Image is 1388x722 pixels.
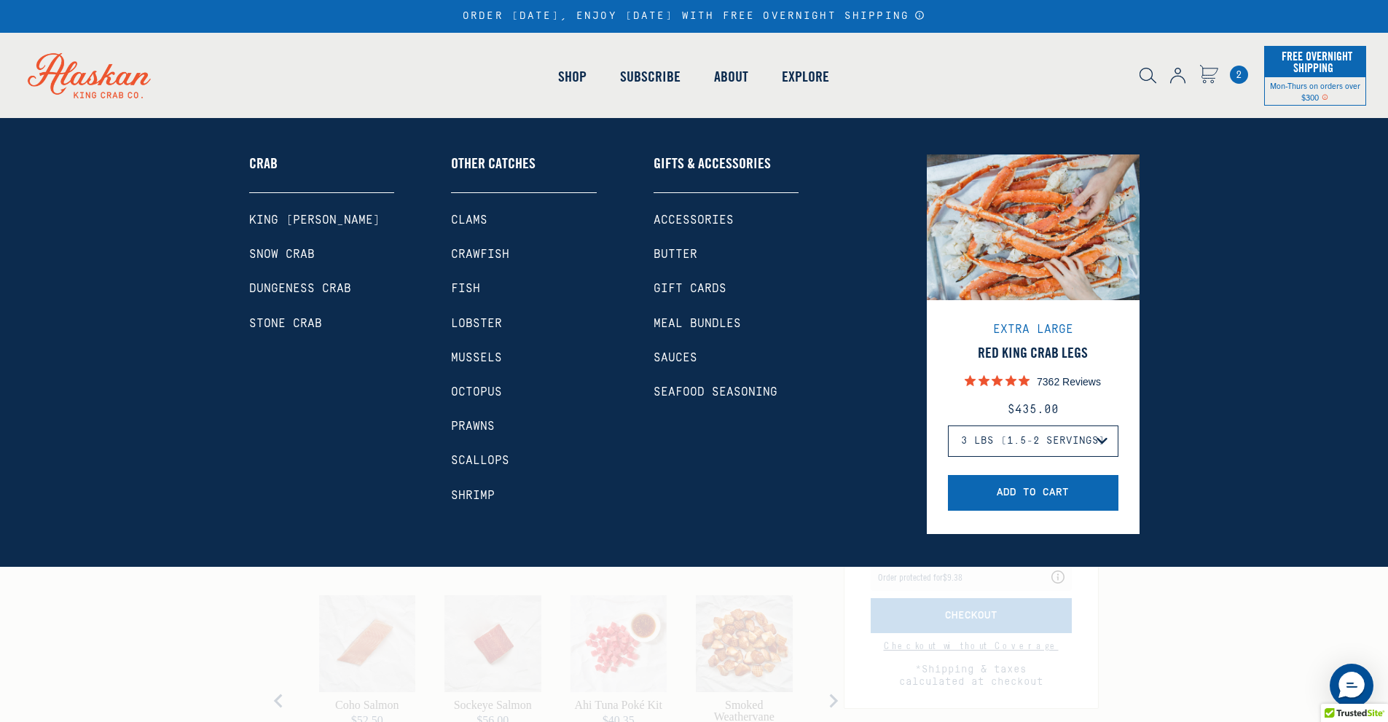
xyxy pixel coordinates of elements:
img: search [1140,68,1156,84]
a: Crawfish [451,248,597,262]
a: Cart [1199,65,1218,86]
p: 7362 Reviews [1037,374,1101,388]
a: About [697,35,765,118]
a: Stone Crab [249,317,395,331]
a: Seafood Seasoning [654,385,799,399]
a: Shop [541,35,603,118]
span: Mon-Thurs on orders over $300 [1270,80,1360,102]
img: account [1170,68,1185,84]
a: Snow Crab [249,248,395,262]
a: Red King Crab Legs [948,344,1118,361]
a: Dungeness Crab [249,282,395,296]
button: Add to Cart [948,475,1118,511]
img: Red King Crab Legs [927,122,1140,334]
span: Extra Large [993,323,1073,336]
a: Shrimp [451,489,597,503]
div: ORDER [DATE], ENJOY [DATE] WITH FREE OVERNIGHT SHIPPING [463,10,925,23]
a: Prawns [451,420,597,433]
a: Explore [765,35,846,118]
a: Fish [451,282,597,296]
div: Messenger Dummy Widget [1330,664,1373,707]
a: Butter [654,248,799,262]
span: 2 [1230,66,1248,84]
a: Subscribe [603,35,697,118]
a: Clams [451,213,597,227]
select: Red King Crab Legs Select [948,425,1118,457]
a: King [PERSON_NAME] [249,213,395,227]
a: Accessories [654,213,799,227]
a: Scallops [451,454,597,468]
a: Sauces [654,351,799,365]
a: Crab [249,154,395,193]
img: Alaskan King Crab Co. logo [7,33,171,119]
a: Octopus [451,385,597,399]
span: $435.00 [1008,403,1059,416]
span: 4.9 out of 5 stars rating in total 7362 reviews. [965,370,1030,391]
a: Mussels [451,351,597,365]
a: Meal Bundles [654,317,799,331]
a: Gifts & Accessories [654,154,799,193]
a: Announcement Bar Modal [914,10,925,20]
a: Other Catches [451,154,597,193]
span: Add to Cart [997,487,1069,499]
a: Gift Cards [654,282,799,296]
a: Lobster [451,317,597,331]
span: Shipping Notice Icon [1322,92,1328,102]
span: Free Overnight Shipping [1278,45,1352,79]
a: Cart [1230,66,1248,84]
a: 7362 Reviews [948,370,1118,391]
